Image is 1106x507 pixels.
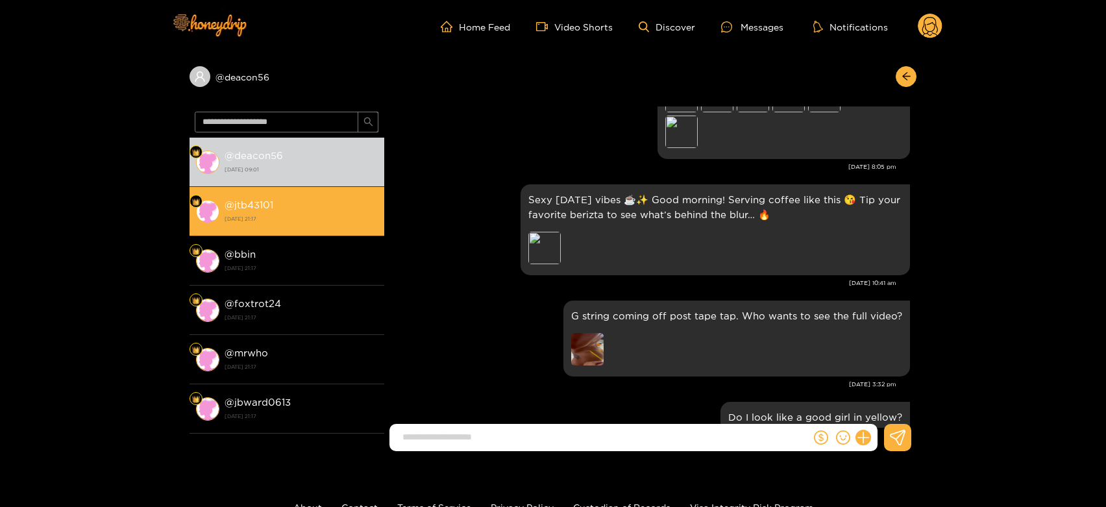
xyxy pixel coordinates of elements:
[192,247,200,255] img: Fan Level
[391,162,896,171] div: [DATE] 8:05 pm
[536,21,554,32] span: video-camera
[190,66,384,87] div: @deacon56
[809,20,892,33] button: Notifications
[225,150,283,161] strong: @ deacon56
[192,149,200,156] img: Fan Level
[441,21,459,32] span: home
[196,348,219,371] img: conversation
[225,397,291,408] strong: @ jbward0613
[196,397,219,421] img: conversation
[563,301,910,377] div: Sep. 17, 3:32 pm
[225,213,378,225] strong: [DATE] 21:17
[196,200,219,223] img: conversation
[720,402,910,478] div: Sep. 18, 9:17 pm
[225,262,378,274] strong: [DATE] 21:17
[896,66,916,87] button: arrow-left
[225,164,378,175] strong: [DATE] 09:01
[728,410,902,425] p: Do I look like a good girl in yellow?
[194,71,206,82] span: user
[721,19,783,34] div: Messages
[521,184,910,275] div: Sep. 14, 10:41 am
[225,199,273,210] strong: @ jtb43101
[441,21,510,32] a: Home Feed
[528,192,902,222] p: Sexy [DATE] vibes ☕️✨ Good morning! Serving coffee like this 😘 Tip your favorite berizta to see w...
[225,249,256,260] strong: @ bbin
[196,151,219,174] img: conversation
[225,312,378,323] strong: [DATE] 21:17
[814,430,828,445] span: dollar
[358,112,378,132] button: search
[225,410,378,422] strong: [DATE] 21:17
[225,347,268,358] strong: @ mrwho
[639,21,695,32] a: Discover
[571,308,902,323] p: G string coming off post tape tap. Who wants to see the full video?
[536,21,613,32] a: Video Shorts
[196,249,219,273] img: conversation
[192,346,200,354] img: Fan Level
[192,297,200,304] img: Fan Level
[192,198,200,206] img: Fan Level
[571,333,604,365] img: preview
[196,299,219,322] img: conversation
[225,361,378,373] strong: [DATE] 21:17
[811,428,831,447] button: dollar
[836,430,850,445] span: smile
[192,395,200,403] img: Fan Level
[391,380,896,389] div: [DATE] 3:32 pm
[902,71,911,82] span: arrow-left
[225,298,281,309] strong: @ foxtrot24
[363,117,373,128] span: search
[391,278,896,288] div: [DATE] 10:41 am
